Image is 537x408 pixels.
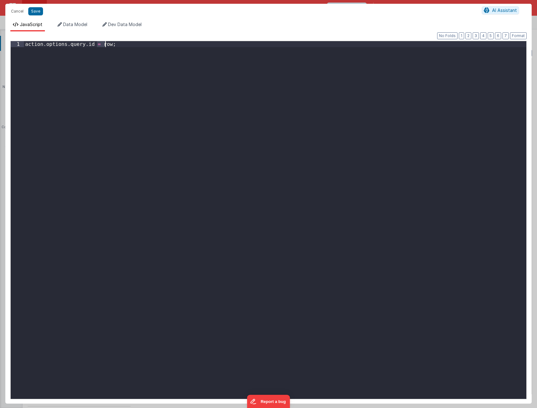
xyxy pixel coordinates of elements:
[488,32,494,39] button: 5
[480,32,486,39] button: 4
[20,22,42,27] span: JavaScript
[495,32,501,39] button: 6
[459,32,464,39] button: 1
[492,8,517,13] span: AI Assistant
[11,41,24,47] div: 1
[473,32,479,39] button: 3
[465,32,471,39] button: 2
[437,32,458,39] button: No Folds
[63,22,87,27] span: Data Model
[8,7,27,16] button: Cancel
[108,22,142,27] span: Dev Data Model
[502,32,509,39] button: 7
[28,7,43,15] button: Save
[247,395,290,408] iframe: Marker.io feedback button
[510,32,527,39] button: Format
[482,6,519,14] button: AI Assistant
